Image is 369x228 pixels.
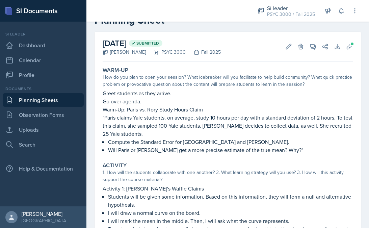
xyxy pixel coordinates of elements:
[103,105,353,113] p: Warm-Up: Paris vs. Rory Study Hours Claim
[3,31,84,37] div: Si leader
[3,53,84,67] a: Calendar
[103,89,353,97] p: Greet students as they arrive.
[103,67,129,74] label: Warm-Up
[103,162,127,169] label: Activity
[103,113,353,138] p: "Paris claims Yale students, on average, study 10 hours per day with a standard deviation of 2 ho...
[108,146,353,154] p: Will Paris or [PERSON_NAME] get a more precise estimate of the true mean? Why?"
[108,138,353,146] p: Compute the Standard Error for [GEOGRAPHIC_DATA] and [PERSON_NAME].
[108,193,353,209] p: Students will be given some information. Based on this information, they will form a null and alt...
[103,97,353,105] p: Go over agenda.
[146,49,186,56] div: PSYC 3000
[22,210,67,217] div: [PERSON_NAME]
[3,162,84,175] div: Help & Documentation
[3,123,84,136] a: Uploads
[186,49,221,56] div: Fall 2025
[136,41,159,46] span: Submitted
[267,4,315,12] div: Si leader
[3,108,84,122] a: Observation Forms
[103,37,221,49] h2: [DATE]
[3,39,84,52] a: Dashboard
[3,86,84,92] div: Documents
[103,184,353,193] p: Activity 1: [PERSON_NAME]'s Waffle Claims
[3,93,84,107] a: Planning Sheets
[108,217,353,225] p: I will mark the mean in the middle. Then, I will ask what the curve represents.
[3,138,84,151] a: Search
[108,209,353,217] p: I will draw a normal curve on the board.
[22,217,67,224] div: [GEOGRAPHIC_DATA]
[3,68,84,82] a: Profile
[267,11,315,18] div: PSYC 3000 / Fall 2025
[95,14,361,26] h2: Planning Sheet
[103,169,353,183] div: 1. How will the students collaborate with one another? 2. What learning strategy will you use? 3....
[103,74,353,88] div: How do you plan to open your session? What icebreaker will you facilitate to help build community...
[103,49,146,56] div: [PERSON_NAME]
